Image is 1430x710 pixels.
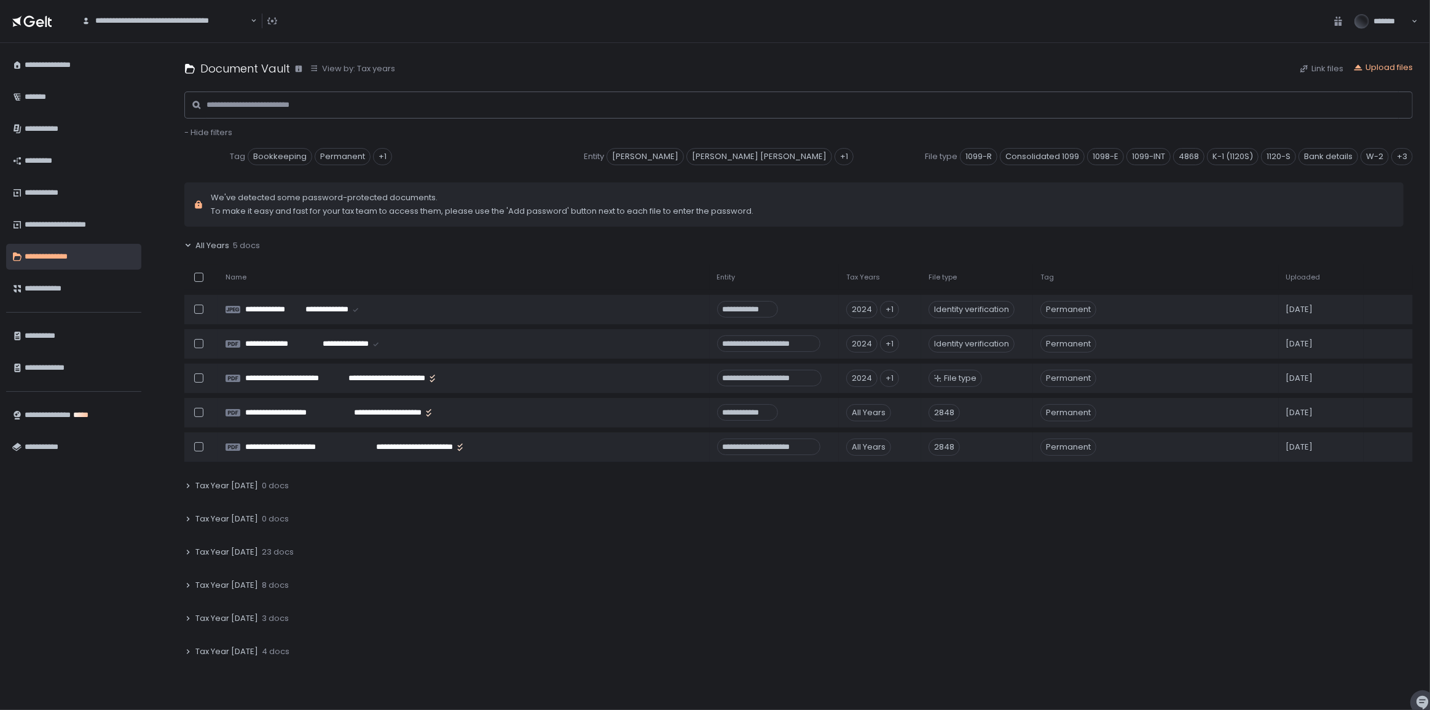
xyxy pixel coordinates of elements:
[195,613,258,624] span: Tax Year [DATE]
[74,9,257,34] div: Search for option
[1173,148,1204,165] span: 4868
[846,404,891,421] div: All Years
[262,646,289,657] span: 4 docs
[1040,335,1096,353] span: Permanent
[1207,148,1259,165] span: K-1 (1120S)
[233,240,260,251] span: 5 docs
[1040,404,1096,421] span: Permanent
[230,151,245,162] span: Tag
[835,148,854,165] div: +1
[262,513,289,525] span: 0 docs
[846,335,878,353] div: 2024
[262,547,294,558] span: 23 docs
[1286,373,1313,384] span: [DATE]
[929,301,1015,318] div: Identity verification
[1040,439,1096,456] span: Permanent
[195,480,258,491] span: Tax Year [DATE]
[315,148,371,165] span: Permanent
[717,273,736,282] span: Entity
[1286,304,1313,315] span: [DATE]
[880,370,899,387] div: +1
[200,60,290,77] h1: Document Vault
[960,148,997,165] span: 1099-R
[1261,148,1296,165] span: 1120-S
[846,370,878,387] div: 2024
[584,151,604,162] span: Entity
[1286,407,1313,418] span: [DATE]
[1286,273,1321,282] span: Uploaded
[195,646,258,657] span: Tax Year [DATE]
[607,148,684,165] span: [PERSON_NAME]
[248,148,312,165] span: Bookkeeping
[1286,442,1313,453] span: [DATE]
[373,148,392,165] div: +1
[944,373,976,384] span: File type
[846,301,878,318] div: 2024
[262,480,289,491] span: 0 docs
[929,273,957,282] span: File type
[1040,370,1096,387] span: Permanent
[82,26,249,39] input: Search for option
[195,580,258,591] span: Tax Year [DATE]
[1087,148,1124,165] span: 1098-E
[929,335,1015,353] div: Identity verification
[846,273,880,282] span: Tax Years
[1126,148,1171,165] span: 1099-INT
[880,335,899,353] div: +1
[226,273,246,282] span: Name
[1353,62,1413,73] button: Upload files
[846,439,891,456] div: All Years
[880,301,899,318] div: +1
[195,513,258,525] span: Tax Year [DATE]
[184,127,232,138] button: - Hide filters
[1286,338,1313,349] span: [DATE]
[1040,301,1096,318] span: Permanent
[195,547,258,558] span: Tax Year [DATE]
[929,404,960,421] div: 2848
[262,580,289,591] span: 8 docs
[211,206,753,217] span: To make it easy and fast for your tax team to access them, please use the 'Add password' button n...
[1298,148,1358,165] span: Bank details
[929,439,960,456] div: 2848
[195,240,229,251] span: All Years
[686,148,832,165] span: [PERSON_NAME] [PERSON_NAME]
[211,192,753,203] span: We've detected some password-protected documents.
[1391,148,1413,165] div: +3
[1040,273,1054,282] span: Tag
[310,63,395,74] button: View by: Tax years
[1299,63,1343,74] button: Link files
[262,613,289,624] span: 3 docs
[1361,148,1389,165] span: W-2
[1000,148,1085,165] span: Consolidated 1099
[925,151,957,162] span: File type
